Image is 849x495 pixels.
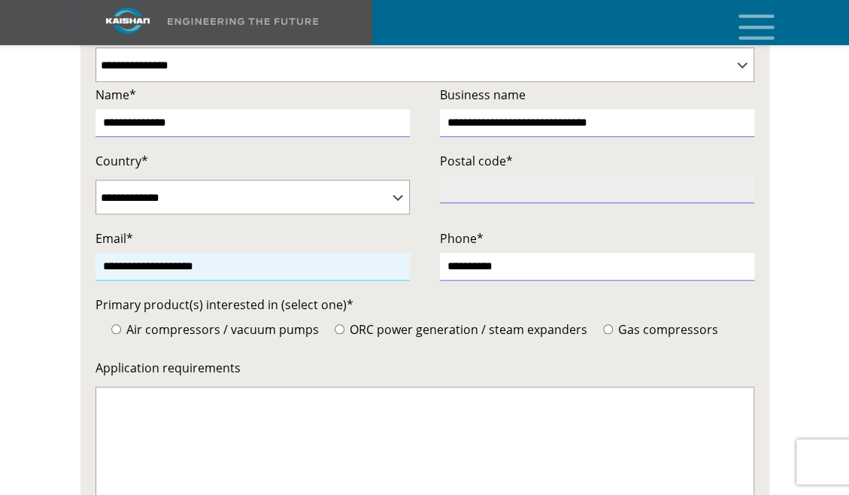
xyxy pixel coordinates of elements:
[440,150,754,172] label: Postal code*
[335,324,344,334] input: ORC power generation / steam expanders
[111,324,121,334] input: Air compressors / vacuum pumps
[615,321,718,338] span: Gas compressors
[603,324,613,334] input: Gas compressors
[96,84,410,105] label: Name*
[732,10,758,35] a: mobile menu
[96,150,410,172] label: Country*
[71,8,184,34] img: kaishan logo
[96,228,410,249] label: Email*
[168,18,318,25] img: Engineering the future
[123,321,319,338] span: Air compressors / vacuum pumps
[440,228,754,249] label: Phone*
[347,321,587,338] span: ORC power generation / steam expanders
[440,84,754,105] label: Business name
[96,357,754,378] label: Application requirements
